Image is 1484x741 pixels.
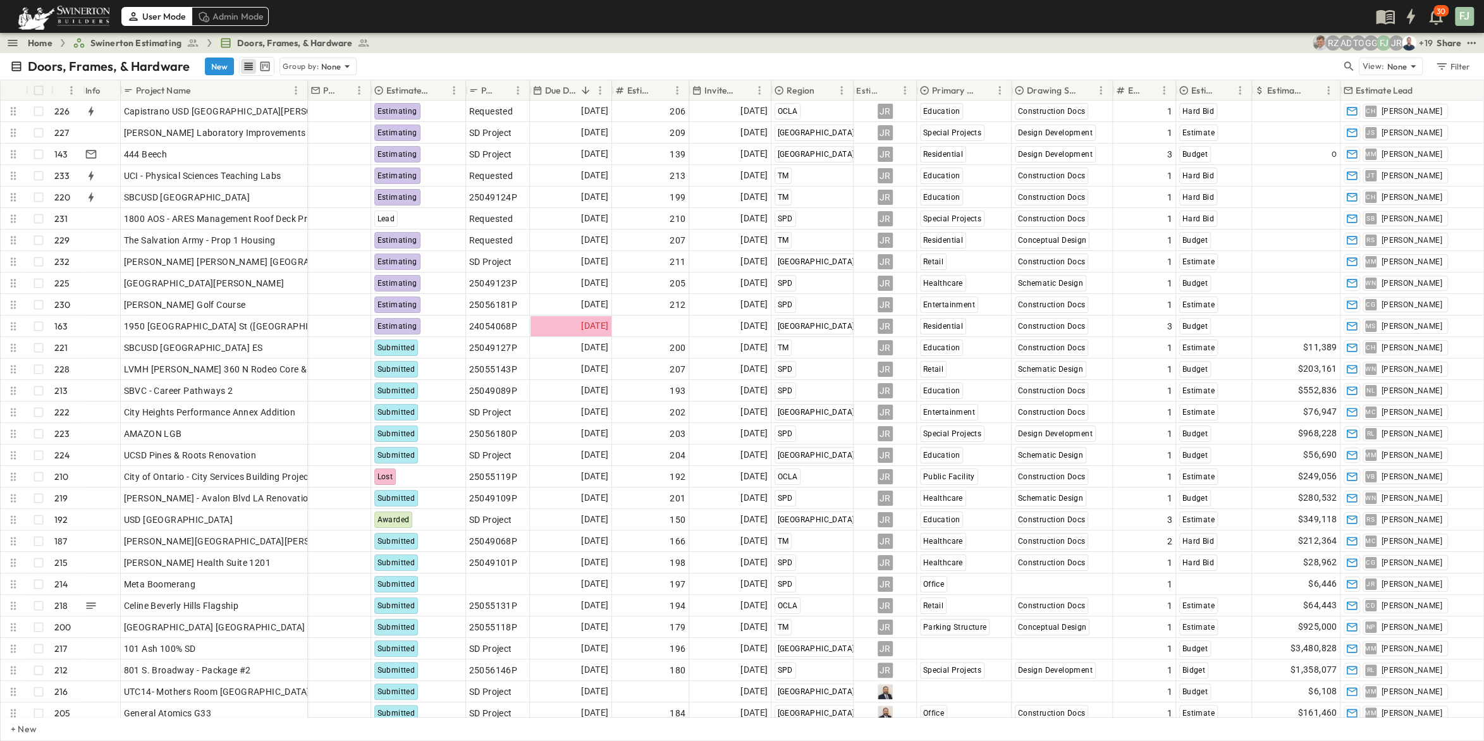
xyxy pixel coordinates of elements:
[778,322,855,331] span: [GEOGRAPHIC_DATA]
[878,684,893,699] img: Profile Picture
[1297,383,1337,398] span: $552,836
[377,279,417,288] span: Estimating
[670,234,685,247] span: 207
[878,168,893,183] div: JR
[386,84,430,97] p: Estimate Status
[1364,261,1377,262] span: MM
[817,83,831,97] button: Sort
[670,126,685,139] span: 209
[83,80,121,101] div: Info
[51,80,83,101] div: #
[670,277,685,290] span: 205
[1366,347,1375,348] span: CH
[1191,84,1216,97] p: Estimate Type
[241,59,256,74] button: row view
[878,706,893,721] img: Profile Picture
[85,73,101,108] div: Info
[54,105,70,118] p: 226
[1018,257,1086,266] span: Construction Docs
[778,386,793,395] span: SPD
[1182,343,1215,352] span: Estimate
[1093,83,1108,98] button: Menu
[878,190,893,205] div: JR
[1437,6,1445,16] p: 30
[670,148,685,161] span: 139
[432,83,446,97] button: Sort
[1167,255,1172,268] span: 1
[469,105,513,118] span: Requested
[740,147,768,161] span: [DATE]
[740,190,768,204] span: [DATE]
[1182,257,1215,266] span: Estimate
[878,233,893,248] div: JR
[1430,58,1474,75] button: Filter
[1167,384,1172,397] span: 1
[1218,83,1232,97] button: Sort
[90,37,181,49] span: Swinerton Estimating
[1435,59,1471,73] div: Filter
[1366,218,1375,219] span: SB
[592,83,608,98] button: Menu
[1167,148,1172,161] span: 3
[377,236,417,245] span: Estimating
[581,319,608,333] span: [DATE]
[1455,7,1474,26] div: FJ
[1167,363,1172,376] span: 1
[377,300,417,309] span: Estimating
[54,298,71,311] p: 230
[878,254,893,269] div: JR
[1167,277,1172,290] span: 1
[740,211,768,226] span: [DATE]
[1389,35,1404,51] div: Joshua Russell (joshua.russell@swinerton.com)
[124,126,306,139] span: [PERSON_NAME] Laboratory Improvements
[856,73,881,108] div: Estimator
[1018,365,1083,374] span: Schematic Design
[1437,37,1461,49] div: Share
[469,255,512,268] span: SD Project
[978,83,992,97] button: Sort
[510,83,525,98] button: Menu
[54,191,71,204] p: 220
[1167,169,1172,182] span: 1
[1079,83,1093,97] button: Sort
[778,300,793,309] span: SPD
[1363,35,1378,51] div: Gerrad Gerber (gerrad.gerber@swinerton.com)
[1018,386,1086,395] span: Construction Docs
[1167,320,1172,333] span: 3
[581,254,608,269] span: [DATE]
[1167,341,1172,354] span: 1
[1415,83,1429,97] button: Sort
[778,150,855,159] span: [GEOGRAPHIC_DATA]
[878,362,893,377] div: JR
[1401,35,1416,51] img: Brandon Norcutt (brandon.norcutt@swinerton.com)
[1018,193,1086,202] span: Construction Docs
[992,83,1007,98] button: Menu
[1182,171,1214,180] span: Hard Bid
[124,212,328,225] span: 1800 AOS - ARES Management Roof Deck Project
[1143,83,1156,97] button: Sort
[581,340,608,355] span: [DATE]
[740,319,768,333] span: [DATE]
[740,340,768,355] span: [DATE]
[192,7,269,26] div: Admin Mode
[1366,390,1375,391] span: NL
[257,59,273,74] button: kanban view
[670,255,685,268] span: 211
[469,384,518,397] span: 25049089P
[1366,132,1375,133] span: JS
[121,7,192,26] div: User Mode
[778,279,793,288] span: SPD
[377,322,417,331] span: Estimating
[778,171,789,180] span: TM
[1366,304,1375,305] span: CG
[878,276,893,291] div: JR
[581,147,608,161] span: [DATE]
[923,386,960,395] span: Education
[923,343,960,352] span: Education
[878,319,893,334] div: JR
[923,193,960,202] span: Education
[878,104,893,119] div: JR
[923,236,963,245] span: Residential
